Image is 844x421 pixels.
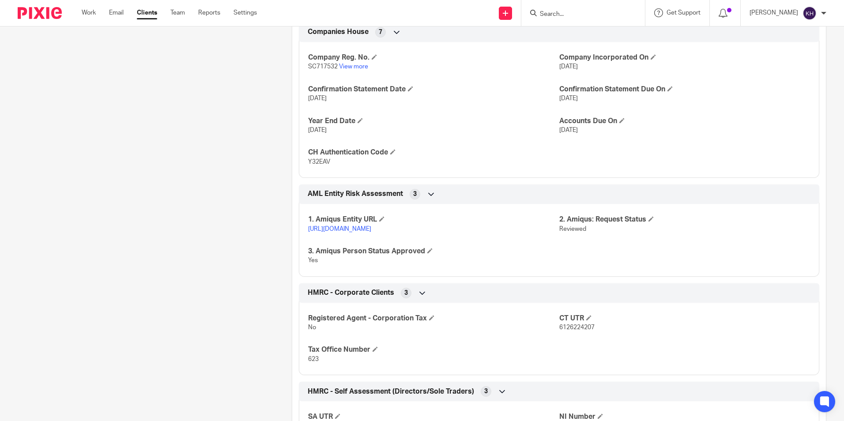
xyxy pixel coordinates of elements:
span: 6126224207 [559,324,595,331]
span: 7 [379,28,382,37]
span: [DATE] [559,127,578,133]
a: Work [82,8,96,17]
h4: Registered Agent - Corporation Tax [308,314,559,323]
span: [DATE] [559,95,578,101]
h4: Accounts Due On [559,117,810,126]
span: SC717532 [308,64,338,70]
h4: 3. Amiqus Person Status Approved [308,247,559,256]
a: Clients [137,8,157,17]
p: [PERSON_NAME] [750,8,798,17]
img: Pixie [18,7,62,19]
span: Y32EAV [308,159,330,165]
input: Search [539,11,618,19]
h4: CT UTR [559,314,810,323]
span: [DATE] [559,64,578,70]
h4: 2. Amiqus: Request Status [559,215,810,224]
h4: Year End Date [308,117,559,126]
a: [URL][DOMAIN_NAME] [308,226,371,232]
h4: Confirmation Statement Due On [559,85,810,94]
a: Team [170,8,185,17]
span: [DATE] [308,127,327,133]
span: Yes [308,257,318,263]
h4: Tax Office Number [308,345,559,354]
h4: Confirmation Statement Date [308,85,559,94]
a: Reports [198,8,220,17]
span: 3 [404,289,408,297]
h4: Company Incorporated On [559,53,810,62]
span: AML Entity Risk Assessment [308,189,403,199]
span: Get Support [667,10,701,16]
img: svg%3E [803,6,817,20]
span: [DATE] [308,95,327,101]
span: HMRC - Self Assessment (Directors/Sole Traders) [308,387,474,396]
a: Settings [234,8,257,17]
h4: 1. Amiqus Entity URL [308,215,559,224]
span: Companies House [308,27,369,37]
span: Reviewed [559,226,586,232]
h4: Company Reg. No. [308,53,559,62]
span: 3 [484,387,488,396]
a: Email [109,8,124,17]
span: 623 [308,356,319,362]
h4: CH Authentication Code [308,148,559,157]
a: View more [339,64,368,70]
span: 3 [413,190,417,199]
span: No [308,324,316,331]
span: HMRC - Corporate Clients [308,288,394,297]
